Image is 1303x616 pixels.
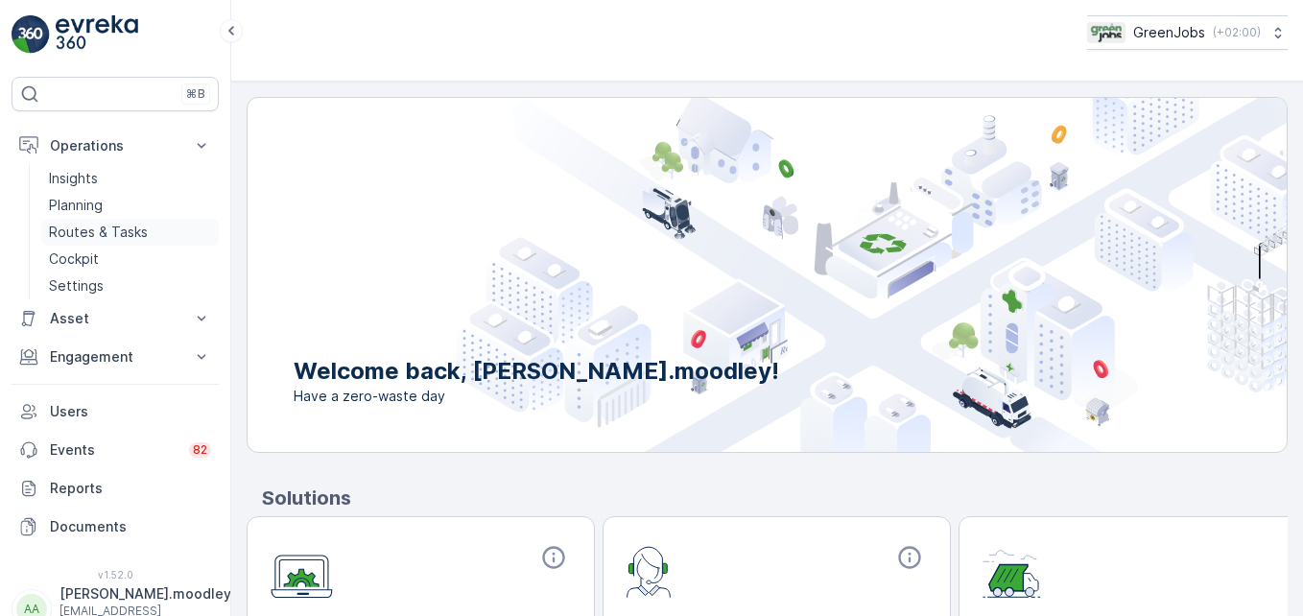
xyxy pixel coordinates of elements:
[50,517,211,536] p: Documents
[50,479,211,498] p: Reports
[49,169,98,188] p: Insights
[50,402,211,421] p: Users
[12,299,219,338] button: Asset
[294,356,779,387] p: Welcome back, [PERSON_NAME].moodley!
[1087,15,1288,50] button: GreenJobs(+02:00)
[12,392,219,431] a: Users
[50,440,178,460] p: Events
[271,544,333,599] img: module-icon
[59,584,231,604] p: [PERSON_NAME].moodley
[457,98,1287,452] img: city illustration
[1087,22,1125,43] img: Green_Jobs_Logo.png
[262,484,1288,512] p: Solutions
[12,569,219,580] span: v 1.52.0
[294,387,779,406] span: Have a zero-waste day
[12,15,50,54] img: logo
[186,86,205,102] p: ⌘B
[41,219,219,246] a: Routes & Tasks
[627,544,672,598] img: module-icon
[56,15,138,54] img: logo_light-DOdMpM7g.png
[1133,23,1205,42] p: GreenJobs
[50,347,180,367] p: Engagement
[49,276,104,296] p: Settings
[12,431,219,469] a: Events82
[49,249,99,269] p: Cockpit
[12,508,219,546] a: Documents
[12,127,219,165] button: Operations
[193,442,207,458] p: 82
[41,246,219,272] a: Cockpit
[1213,25,1261,40] p: ( +02:00 )
[50,309,180,328] p: Asset
[49,196,103,215] p: Planning
[12,469,219,508] a: Reports
[983,544,1041,598] img: module-icon
[41,272,219,299] a: Settings
[49,223,148,242] p: Routes & Tasks
[12,338,219,376] button: Engagement
[50,136,180,155] p: Operations
[41,192,219,219] a: Planning
[41,165,219,192] a: Insights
